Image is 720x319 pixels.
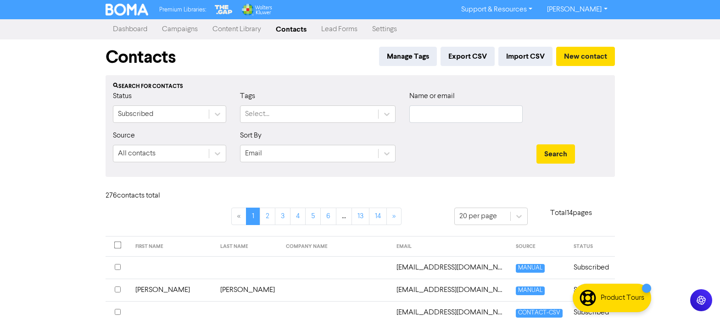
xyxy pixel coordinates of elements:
[118,148,156,159] div: All contacts
[159,7,206,13] span: Premium Libraries:
[379,47,437,66] button: Manage Tags
[459,211,497,222] div: 20 per page
[118,109,153,120] div: Subscribed
[113,82,608,91] div: Search for contacts
[510,236,568,257] th: SOURCE
[106,192,179,200] h6: 276 contact s total
[391,256,510,279] td: 26rows@gmail.com
[130,279,215,301] td: [PERSON_NAME]
[528,208,615,219] p: Total 14 pages
[369,208,387,225] a: Page 14
[314,20,365,38] a: Lead Forms
[268,20,314,38] a: Contacts
[106,47,176,68] h1: Contacts
[391,279,510,301] td: aaronbray28@gmail.com
[498,47,553,66] button: Import CSV
[290,208,306,225] a: Page 4
[113,130,135,141] label: Source
[215,279,280,301] td: [PERSON_NAME]
[130,236,215,257] th: FIRST NAME
[365,20,404,38] a: Settings
[305,208,321,225] a: Page 5
[386,208,402,225] a: »
[516,286,545,295] span: MANUAL
[352,208,369,225] a: Page 13
[241,4,272,16] img: Wolters Kluwer
[320,208,336,225] a: Page 6
[106,4,149,16] img: BOMA Logo
[280,236,391,257] th: COMPANY NAME
[246,208,260,225] a: Page 1 is your current page
[213,4,234,16] img: The Gap
[106,20,155,38] a: Dashboard
[391,236,510,257] th: EMAIL
[275,208,290,225] a: Page 3
[260,208,275,225] a: Page 2
[245,109,269,120] div: Select...
[536,144,575,164] button: Search
[155,20,205,38] a: Campaigns
[516,264,545,273] span: MANUAL
[240,130,262,141] label: Sort By
[568,279,614,301] td: Subscribed
[441,47,495,66] button: Export CSV
[540,2,614,17] a: [PERSON_NAME]
[240,91,255,102] label: Tags
[215,236,280,257] th: LAST NAME
[454,2,540,17] a: Support & Resources
[516,309,563,318] span: CONTACT-CSV
[568,256,614,279] td: Subscribed
[205,20,268,38] a: Content Library
[245,148,262,159] div: Email
[674,275,720,319] iframe: Chat Widget
[556,47,615,66] button: New contact
[568,236,614,257] th: STATUS
[409,91,455,102] label: Name or email
[113,91,132,102] label: Status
